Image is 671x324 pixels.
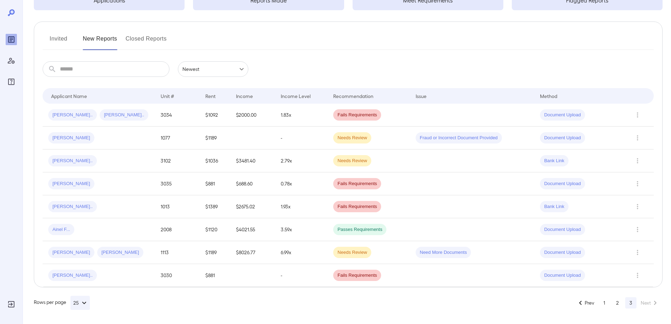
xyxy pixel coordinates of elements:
[230,104,275,127] td: $2000.00
[333,112,381,118] span: Fails Requirements
[6,34,17,45] div: Reports
[275,104,328,127] td: 1.83x
[333,272,381,279] span: Fails Requirements
[540,226,585,233] span: Document Upload
[126,33,167,50] button: Closed Reports
[200,149,230,172] td: $1036
[275,172,328,195] td: 0.78x
[230,195,275,218] td: $2675.02
[48,158,97,164] span: [PERSON_NAME]..
[100,112,148,118] span: [PERSON_NAME]..
[416,135,502,141] span: Fraud or Incorrect Document Provided
[333,203,381,210] span: Fails Requirements
[43,33,74,50] button: Invited
[200,127,230,149] td: $1189
[200,104,230,127] td: $1092
[70,296,90,310] button: 25
[155,195,200,218] td: 1013
[275,127,328,149] td: -
[48,112,97,118] span: [PERSON_NAME]..
[155,172,200,195] td: 3035
[540,92,557,100] div: Method
[574,297,596,308] button: Go to previous page
[200,172,230,195] td: $881
[200,264,230,287] td: $881
[155,104,200,127] td: 3034
[540,181,585,187] span: Document Upload
[155,264,200,287] td: 3030
[275,149,328,172] td: 2.79x
[632,178,643,189] button: Row Actions
[83,33,117,50] button: New Reports
[48,135,94,141] span: [PERSON_NAME]
[612,297,623,308] button: Go to page 2
[230,172,275,195] td: $688.60
[230,149,275,172] td: $3481.40
[540,112,585,118] span: Document Upload
[333,135,371,141] span: Needs Review
[48,226,74,233] span: Ainel F...
[540,135,585,141] span: Document Upload
[540,158,569,164] span: Bank Link
[275,218,328,241] td: 3.59x
[161,92,174,100] div: Unit #
[6,299,17,310] div: Log Out
[230,218,275,241] td: $4021.55
[155,149,200,172] td: 3102
[205,92,217,100] div: Rent
[200,218,230,241] td: $1120
[632,109,643,121] button: Row Actions
[632,247,643,258] button: Row Actions
[6,55,17,66] div: Manage Users
[416,92,427,100] div: Issue
[236,92,253,100] div: Income
[51,92,87,100] div: Applicant Name
[598,297,610,308] button: Go to page 1
[275,195,328,218] td: 1.93x
[6,76,17,87] div: FAQ
[632,224,643,235] button: Row Actions
[281,92,311,100] div: Income Level
[275,241,328,264] td: 6.99x
[230,241,275,264] td: $8026.77
[416,249,471,256] span: Need More Documents
[155,241,200,264] td: 1113
[333,249,371,256] span: Needs Review
[48,181,94,187] span: [PERSON_NAME]
[333,181,381,187] span: Fails Requirements
[333,92,373,100] div: Recommendation
[48,203,97,210] span: [PERSON_NAME]..
[48,249,94,256] span: [PERSON_NAME]
[34,296,90,310] div: Rows per page
[540,249,585,256] span: Document Upload
[97,249,143,256] span: [PERSON_NAME]
[200,241,230,264] td: $1189
[200,195,230,218] td: $1389
[632,132,643,143] button: Row Actions
[540,203,569,210] span: Bank Link
[632,201,643,212] button: Row Actions
[155,127,200,149] td: 1077
[155,218,200,241] td: 2008
[48,272,97,279] span: [PERSON_NAME]..
[625,297,636,308] button: page 3
[178,61,248,77] div: Newest
[573,297,663,308] nav: pagination navigation
[275,264,328,287] td: -
[632,155,643,166] button: Row Actions
[632,270,643,281] button: Row Actions
[333,226,386,233] span: Passes Requirements
[333,158,371,164] span: Needs Review
[540,272,585,279] span: Document Upload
